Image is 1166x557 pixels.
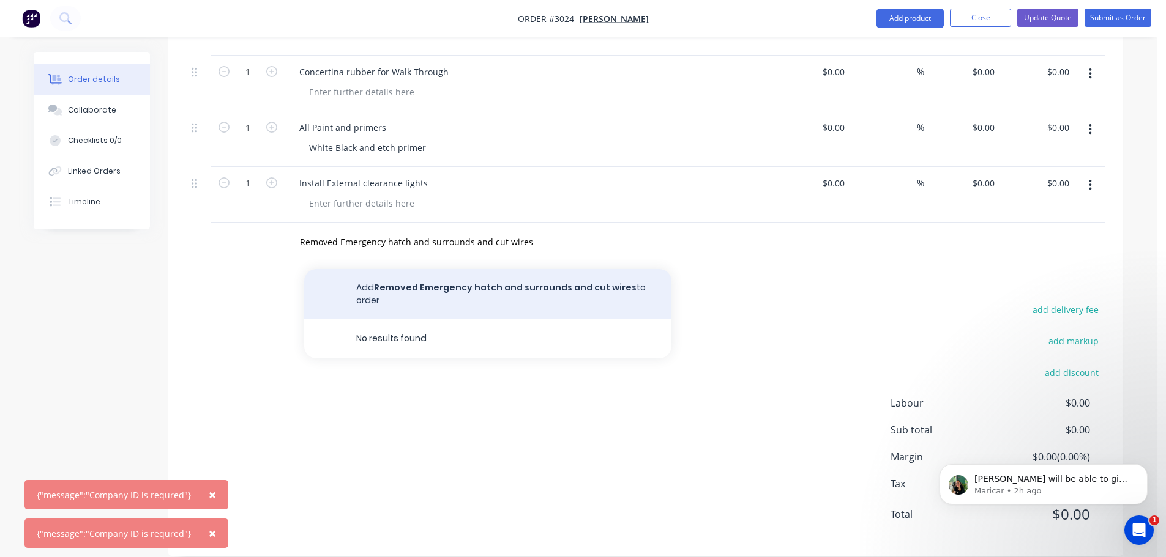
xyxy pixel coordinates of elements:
div: Checklists 0/0 [68,135,122,146]
div: Concertina rubber for Walk Through [290,63,458,81]
button: AddRemoved Emergency hatch and surrounds and cut wiresto order [304,269,671,319]
span: $0.00 [1000,422,1090,437]
button: add markup [1042,333,1105,349]
div: White Black and etch primer [299,139,436,157]
span: Order #3024 - [518,13,580,24]
button: add delivery fee [1026,301,1105,318]
span: % [917,176,924,190]
div: {"message":"Company ID is requred"} [37,527,191,540]
button: Close [196,518,228,548]
button: Close [196,480,228,509]
button: Submit as Order [1085,9,1151,27]
a: [PERSON_NAME] [580,13,649,24]
span: Margin [891,449,1000,464]
span: $0.00 [1000,396,1090,410]
span: × [209,525,216,542]
span: Sub total [891,422,1000,437]
button: Close [950,9,1011,27]
button: Update Quote [1017,9,1078,27]
button: Order details [34,64,150,95]
div: All Paint and primers [290,119,396,136]
iframe: Intercom notifications message [921,438,1166,524]
input: Start typing to add a product... [299,230,544,254]
iframe: Intercom live chat [1124,515,1154,545]
span: Labour [891,396,1000,410]
div: {"message":"Company ID is requred"} [37,489,191,501]
button: Timeline [34,186,150,217]
span: Total [891,507,1000,522]
span: 1 [1149,515,1159,525]
div: Timeline [68,196,100,207]
span: % [917,65,924,79]
img: Factory [22,9,40,28]
span: Tax [891,476,1000,491]
div: Order details [68,74,120,85]
button: Checklists 0/0 [34,125,150,156]
button: Linked Orders [34,156,150,186]
button: Collaborate [34,95,150,125]
span: × [209,486,216,503]
div: Collaborate [68,105,116,116]
span: % [917,120,924,135]
div: Install External clearance lights [290,174,438,192]
button: add discount [1038,364,1105,380]
div: Linked Orders [68,166,121,177]
button: Add product [876,9,944,28]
